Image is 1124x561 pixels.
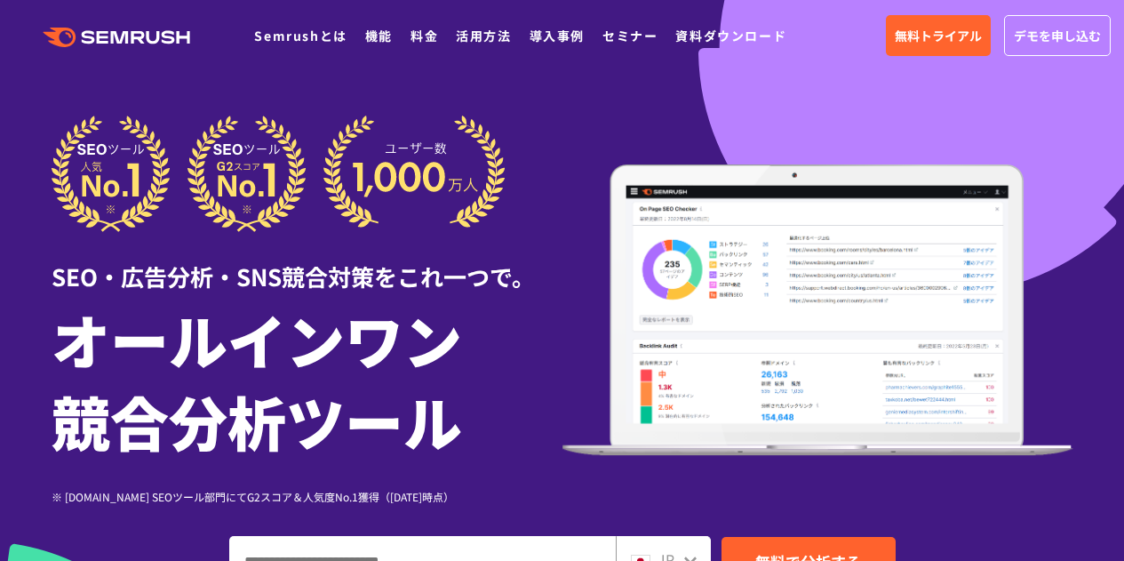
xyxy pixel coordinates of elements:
[365,27,393,44] a: 機能
[675,27,786,44] a: 資料ダウンロード
[1004,15,1111,56] a: デモを申し込む
[52,232,562,293] div: SEO・広告分析・SNS競合対策をこれ一つで。
[895,26,982,45] span: 無料トライアル
[52,488,562,505] div: ※ [DOMAIN_NAME] SEOツール部門にてG2スコア＆人気度No.1獲得（[DATE]時点）
[886,15,991,56] a: 無料トライアル
[1014,26,1101,45] span: デモを申し込む
[52,298,562,461] h1: オールインワン 競合分析ツール
[530,27,585,44] a: 導入事例
[602,27,658,44] a: セミナー
[456,27,511,44] a: 活用方法
[411,27,438,44] a: 料金
[254,27,347,44] a: Semrushとは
